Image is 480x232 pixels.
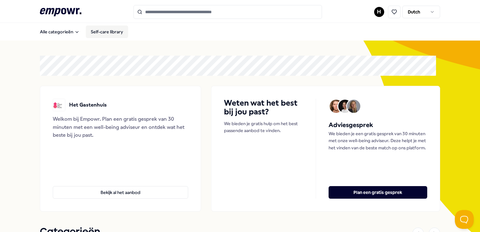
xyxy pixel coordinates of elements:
button: Bekijk al het aanbod [53,186,188,199]
button: Plan een gratis gesprek [329,186,427,199]
img: Avatar [330,100,343,113]
h5: Adviesgesprek [329,120,427,130]
p: We bieden je een gratis gesprek van 30 minuten met onze well-being adviseur. Deze helpt je met he... [329,130,427,151]
img: Avatar [347,100,360,113]
div: Welkom bij Empowr. Plan een gratis gesprek van 30 minuten met een well-being adviseur en ontdek w... [53,115,188,139]
img: Het Gastenhuis [53,99,65,111]
input: Search for products, categories or subcategories [134,5,322,19]
nav: Main [35,25,128,38]
p: We bieden je gratis hulp om het best passende aanbod te vinden. [224,120,303,134]
a: Bekijk al het aanbod [53,176,188,199]
iframe: Help Scout Beacon - Open [455,210,474,229]
h4: Weten wat het best bij jou past? [224,99,303,116]
p: Het Gastenhuis [69,101,107,109]
button: Alle categorieën [35,25,85,38]
img: Avatar [338,100,352,113]
button: H [374,7,384,17]
a: Self-care library [86,25,128,38]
